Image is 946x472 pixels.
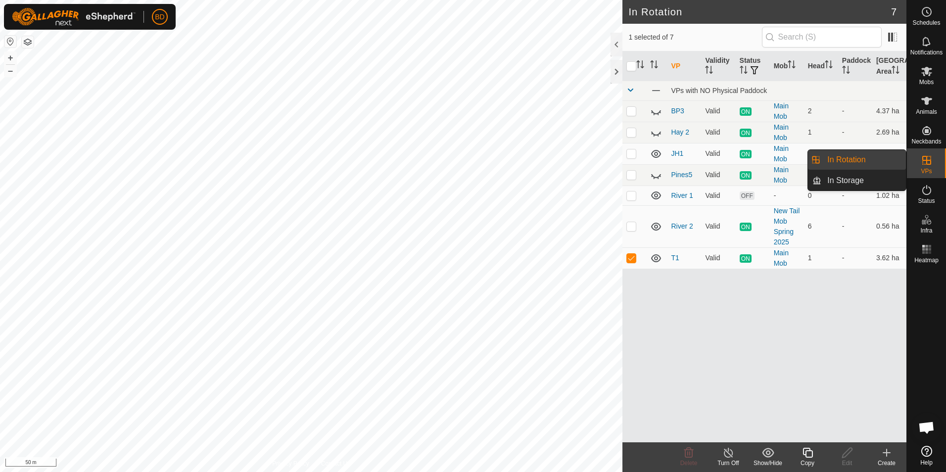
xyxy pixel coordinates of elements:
a: Privacy Policy [272,459,309,468]
a: River 2 [671,222,693,230]
div: Create [867,459,906,468]
td: Valid [701,247,735,269]
span: BD [155,12,164,22]
span: Schedules [912,20,940,26]
span: ON [740,107,752,116]
td: 2.69 ha [872,122,906,143]
span: OFF [740,191,755,200]
a: River 1 [671,191,693,199]
div: - [774,190,800,201]
a: T1 [671,254,679,262]
div: VPs with NO Physical Paddock [671,87,902,94]
p-sorticon: Activate to sort [892,67,899,75]
div: Main Mob [774,101,800,122]
span: VPs [921,168,932,174]
td: Valid [701,122,735,143]
th: [GEOGRAPHIC_DATA] Area [872,51,906,81]
button: – [4,65,16,77]
div: Turn Off [709,459,748,468]
span: ON [740,150,752,158]
div: Main Mob [774,122,800,143]
button: Map Layers [22,36,34,48]
button: Reset Map [4,36,16,47]
span: In Rotation [827,154,865,166]
td: Valid [701,205,735,247]
td: 103 [804,143,838,164]
span: Notifications [910,49,943,55]
span: ON [740,171,752,180]
th: Head [804,51,838,81]
td: Valid [701,100,735,122]
span: 1 selected of 7 [628,32,761,43]
td: 6 [804,205,838,247]
td: 4.37 ha [872,100,906,122]
div: Main Mob [774,165,800,186]
p-sorticon: Activate to sort [650,62,658,70]
div: New Tail Mob Spring 2025 [774,206,800,247]
a: JH1 [671,149,683,157]
a: Help [907,442,946,470]
td: - [838,100,872,122]
td: - [838,186,872,205]
td: 1 [804,164,838,186]
a: BP3 [671,107,684,115]
td: 1 [804,122,838,143]
p-sorticon: Activate to sort [788,62,796,70]
input: Search (S) [762,27,882,47]
p-sorticon: Activate to sort [825,62,833,70]
span: Status [918,198,935,204]
span: Infra [920,228,932,234]
td: 0.56 ha [872,205,906,247]
td: 1.02 ha [872,186,906,205]
button: + [4,52,16,64]
div: Main Mob [774,248,800,269]
th: Mob [770,51,804,81]
p-sorticon: Activate to sort [842,67,850,75]
td: Valid [701,143,735,164]
div: Show/Hide [748,459,788,468]
td: - [838,247,872,269]
a: In Rotation [821,150,906,170]
span: 7 [891,4,897,19]
span: Neckbands [911,139,941,144]
a: Open chat [912,413,942,442]
span: In Storage [827,175,864,187]
p-sorticon: Activate to sort [636,62,644,70]
th: Paddock [838,51,872,81]
span: Heatmap [914,257,939,263]
th: Status [736,51,770,81]
a: Hay 2 [671,128,689,136]
a: Pines5 [671,171,692,179]
p-sorticon: Activate to sort [705,67,713,75]
td: - [838,122,872,143]
td: 2 [804,100,838,122]
h2: In Rotation [628,6,891,18]
span: ON [740,254,752,263]
td: 0 [804,186,838,205]
span: Delete [680,460,698,467]
img: Gallagher Logo [12,8,136,26]
li: In Rotation [808,150,906,170]
td: - [838,143,872,164]
td: 3.62 ha [872,247,906,269]
span: Animals [916,109,937,115]
div: Main Mob [774,143,800,164]
span: Mobs [919,79,934,85]
td: - [838,205,872,247]
th: Validity [701,51,735,81]
p-sorticon: Activate to sort [740,67,748,75]
span: ON [740,129,752,137]
td: 6.55 ha [872,143,906,164]
li: In Storage [808,171,906,190]
td: Valid [701,186,735,205]
th: VP [667,51,701,81]
span: ON [740,223,752,231]
a: Contact Us [321,459,350,468]
div: Edit [827,459,867,468]
a: In Storage [821,171,906,190]
td: Valid [701,164,735,186]
td: 1 [804,247,838,269]
span: Help [920,460,933,466]
div: Copy [788,459,827,468]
